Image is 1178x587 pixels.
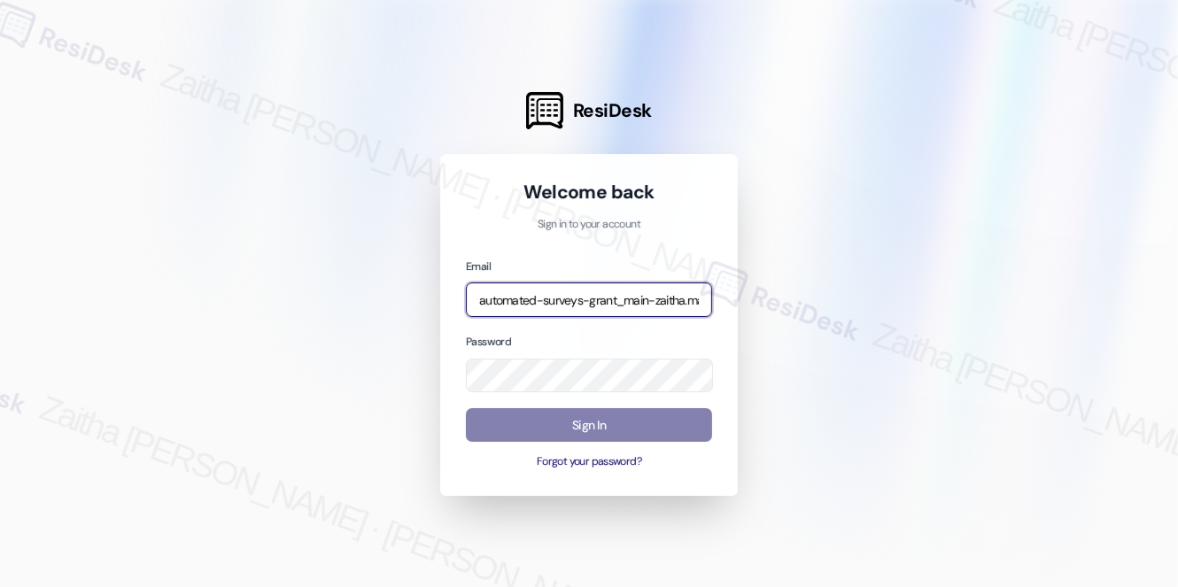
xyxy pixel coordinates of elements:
p: Sign in to your account [466,217,712,233]
h1: Welcome back [466,180,712,205]
input: name@example.com [466,282,712,317]
span: ResiDesk [573,98,652,123]
button: Sign In [466,408,712,443]
label: Email [466,259,491,274]
img: ResiDesk Logo [526,92,563,129]
label: Password [466,335,511,349]
button: Forgot your password? [466,454,712,470]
